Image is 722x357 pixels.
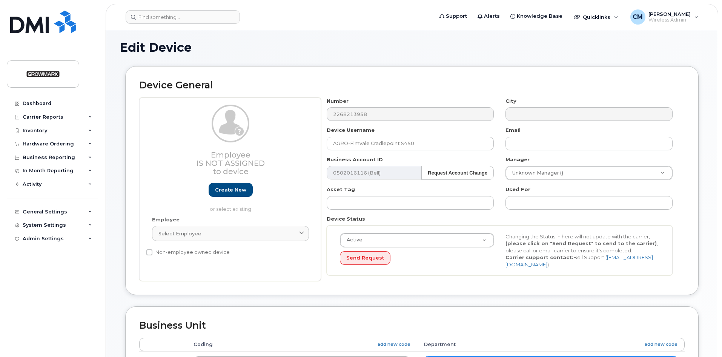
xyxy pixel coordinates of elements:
h2: Business Unit [139,320,685,331]
th: Coding [187,338,417,351]
a: Select employee [152,226,309,241]
h3: Employee [152,151,309,176]
a: Unknown Manager () [506,166,672,180]
label: Device Username [327,127,375,134]
strong: Carrier support contact: [505,254,573,260]
label: City [505,97,516,105]
span: to device [213,167,249,176]
h2: Device General [139,80,685,91]
button: Request Account Change [421,166,494,180]
a: [EMAIL_ADDRESS][DOMAIN_NAME] [505,254,653,267]
p: or select existing [152,206,309,213]
input: Non-employee owned device [146,249,152,255]
button: Send Request [340,251,390,265]
a: add new code [378,341,410,348]
div: Changing the Status in here will not update with the carrier, , please call or email carrier to e... [500,233,665,268]
a: Create new [209,183,253,197]
label: Device Status [327,215,365,223]
label: Manager [505,156,530,163]
label: Business Account ID [327,156,383,163]
strong: (please click on "Send Request" to send to the carrier) [505,240,657,246]
span: Select employee [158,230,201,237]
a: add new code [645,341,677,348]
strong: Request Account Change [428,170,487,176]
a: Active [340,233,494,247]
label: Non-employee owned device [146,248,230,257]
label: Email [505,127,521,134]
label: Employee [152,216,180,223]
span: Is not assigned [197,159,265,168]
th: Department [417,338,685,351]
span: Unknown Manager () [508,170,563,176]
label: Number [327,97,349,105]
span: Active [342,236,363,243]
label: Asset Tag [327,186,355,193]
h1: Edit Device [120,41,704,54]
label: Used For [505,186,530,193]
